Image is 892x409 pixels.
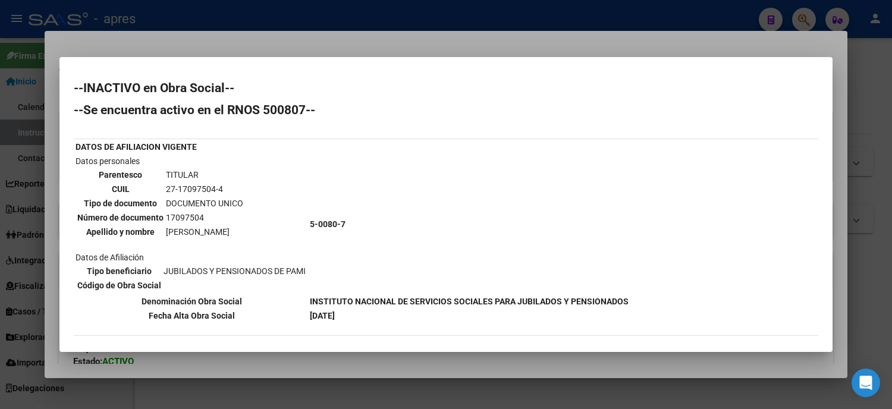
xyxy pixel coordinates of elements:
[77,197,164,210] th: Tipo de documento
[77,183,164,196] th: CUIL
[77,279,162,292] th: Código de Obra Social
[76,142,197,152] b: DATOS DE AFILIACION VIGENTE
[165,168,244,181] td: TITULAR
[77,225,164,238] th: Apellido y nombre
[852,369,880,397] div: Open Intercom Messenger
[165,183,244,196] td: 27-17097504-4
[310,297,629,306] b: INSTITUTO NACIONAL DE SERVICIOS SOCIALES PARA JUBILADOS Y PENSIONADOS
[165,211,244,224] td: 17097504
[75,295,308,308] th: Denominación Obra Social
[163,265,306,278] td: JUBILADOS Y PENSIONADOS DE PAMI
[165,225,244,238] td: [PERSON_NAME]
[77,265,162,278] th: Tipo beneficiario
[74,104,818,116] h2: --Se encuentra activo en el RNOS 500807--
[165,197,244,210] td: DOCUMENTO UNICO
[77,168,164,181] th: Parentesco
[310,219,346,229] b: 5-0080-7
[74,82,818,94] h2: --INACTIVO en Obra Social--
[77,211,164,224] th: Número de documento
[310,311,335,320] b: [DATE]
[75,309,308,322] th: Fecha Alta Obra Social
[75,155,308,294] td: Datos personales Datos de Afiliación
